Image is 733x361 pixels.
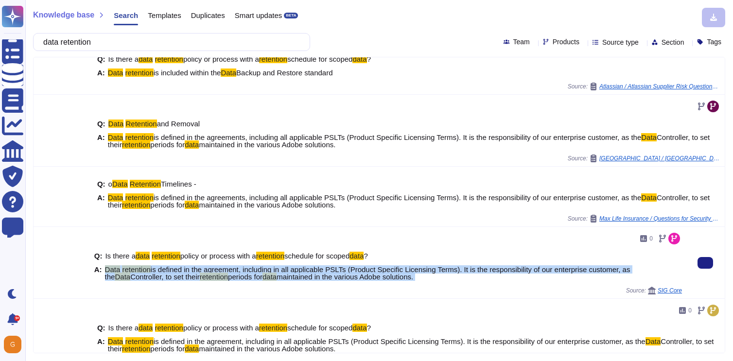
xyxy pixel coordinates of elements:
span: Products [553,38,579,45]
mark: Data [115,273,130,281]
b: A: [97,134,105,148]
span: Is there a [108,324,139,332]
span: Source: [568,83,721,90]
mark: retention [122,265,150,274]
span: 0 [649,236,653,241]
b: Q: [97,55,105,63]
span: maintained in the various Adobe solutions. [199,201,335,209]
span: Timelines - [161,180,196,188]
mark: data [185,201,199,209]
mark: retention [200,273,228,281]
span: Max Life Insurance / Questions for Security Team [599,216,721,222]
mark: Data [641,193,657,202]
span: Team [513,38,530,45]
mark: data [185,344,199,353]
span: Source: [568,155,721,162]
span: Controller, to set their [108,337,714,353]
div: 9+ [14,315,20,321]
span: is defined in the agreement, including in all applicable PSLTs (Product Specific Licensing Terms)... [154,337,646,345]
span: schedule for scoped [284,252,349,260]
span: Smart updates [235,12,282,19]
span: is defined in the agreement, including in all applicable PSLTs (Product Specific Licensing Terms)... [105,265,630,281]
mark: Data [108,69,123,77]
mark: Data [105,265,121,274]
span: maintained in the various Adobe solutions. [277,273,413,281]
mark: retention [122,201,150,209]
span: maintained in the various Adobe solutions. [199,344,335,353]
b: A: [97,69,105,76]
mark: data [352,55,366,63]
mark: retention [155,324,183,332]
b: Q: [97,324,105,331]
mark: Data [108,193,123,202]
mark: Data [112,180,128,188]
mark: data [262,273,277,281]
span: Controller, to set their [108,133,710,149]
span: is defined in the agreements, including all applicable PSLTs (Product Specific Licensing Terms). ... [154,133,641,141]
mark: data [349,252,364,260]
mark: Data [641,133,657,141]
mark: Retention [125,120,157,128]
mark: data [136,252,150,260]
span: ? [364,252,367,260]
span: Controller, to set their [130,273,200,281]
span: periods for [150,201,185,209]
span: policy or process with a [180,252,256,260]
span: Source: [626,287,682,294]
mark: data [352,324,366,332]
b: Q: [97,180,105,188]
span: o [108,180,112,188]
mark: retention [122,344,150,353]
span: Templates [148,12,181,19]
span: policy or process with a [183,324,259,332]
mark: data [139,55,153,63]
mark: retention [125,69,154,77]
span: Is there a [108,55,139,63]
b: Q: [94,252,103,259]
span: maintained in the various Adobe solutions. [199,140,335,149]
mark: retention [259,55,287,63]
b: A: [94,266,102,280]
img: user [4,336,21,353]
b: Q: [97,120,105,127]
span: is defined in the agreements, including all applicable PSLTs (Product Specific Licensing Terms). ... [154,193,641,202]
div: BETA [284,13,298,18]
button: user [2,334,28,355]
span: Duplicates [191,12,225,19]
span: is included within the [154,69,221,77]
span: ? [367,324,371,332]
b: A: [97,338,105,352]
span: periods for [150,344,185,353]
span: Tags [707,38,721,45]
mark: data [185,140,199,149]
span: schedule for scoped [287,55,352,63]
mark: Retention [130,180,161,188]
span: policy or process with a [183,55,259,63]
input: Search a question or template... [38,34,300,51]
mark: retention [152,252,180,260]
mark: Data [108,133,123,141]
mark: Data [221,69,236,77]
span: 0 [688,308,692,313]
span: Is there a [105,252,136,260]
span: Controller, to set their [108,193,710,209]
span: and Removal [157,120,200,128]
mark: retention [125,133,154,141]
mark: retention [259,324,287,332]
span: Section [662,39,684,46]
span: periods for [150,140,185,149]
mark: data [139,324,153,332]
mark: retention [256,252,284,260]
mark: retention [125,337,154,345]
mark: Data [646,337,661,345]
mark: retention [125,193,154,202]
span: Backup and Restore standard [236,69,332,77]
span: Search [114,12,138,19]
span: Knowledge base [33,11,94,19]
span: SIG Core [658,288,682,293]
mark: retention [155,55,183,63]
span: schedule for scoped [287,324,352,332]
mark: Data [108,337,123,345]
mark: Data [108,120,124,128]
span: Source: [568,215,721,223]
